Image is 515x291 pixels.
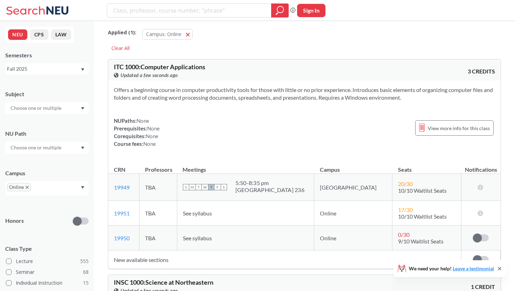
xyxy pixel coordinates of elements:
[108,43,133,54] div: Clear All
[177,159,314,174] th: Meetings
[314,159,392,174] th: Campus
[5,169,89,177] div: Campus
[139,159,177,174] th: Professors
[468,68,495,75] span: 3 CREDITS
[121,71,178,79] span: Updated a few seconds ago
[6,268,89,277] label: Seminar
[5,51,89,59] div: Semesters
[5,63,89,74] div: Fall 2025Dropdown arrow
[398,180,413,187] span: 20 / 30
[114,278,213,286] span: INSC 1000 : Science at Northeastern
[5,217,24,225] p: Honors
[5,181,89,196] div: OnlineX to remove pillDropdown arrow
[183,235,212,241] span: See syllabus
[409,266,494,271] span: We need your help!
[30,29,48,40] button: CPS
[114,63,205,71] span: ITC 1000 : Computer Applications
[276,6,284,15] svg: magnifying glass
[139,201,177,226] td: TBA
[114,166,125,173] div: CRN
[112,5,266,16] input: Class, professor, course number, "phrase"
[114,210,130,217] a: 19951
[398,238,444,244] span: 9/10 Waitlist Seats
[5,130,89,137] div: NU Path
[81,68,84,71] svg: Dropdown arrow
[392,159,461,174] th: Seats
[183,210,212,217] span: See syllabus
[461,159,501,174] th: Notifications
[114,235,130,241] a: 19950
[314,201,392,226] td: Online
[108,29,136,36] span: Applied ( 1 ):
[146,31,181,37] span: Campus: Online
[183,184,189,190] span: S
[114,86,495,101] section: Offers a beginning course in computer productivity tools for those with little or no prior experi...
[271,3,289,17] div: magnifying glass
[189,184,195,190] span: M
[398,231,410,238] span: 0 / 30
[83,279,89,287] span: 15
[143,141,156,147] span: None
[5,142,89,154] div: Dropdown arrow
[221,184,227,190] span: S
[142,29,193,40] button: Campus: Online
[208,184,214,190] span: T
[81,186,84,189] svg: Dropdown arrow
[7,183,31,191] span: OnlineX to remove pill
[471,283,495,291] span: 1 CREDIT
[26,186,29,189] svg: X to remove pill
[114,117,160,148] div: NUPaths: Prerequisites: Corequisites: Course fees:
[81,107,84,110] svg: Dropdown arrow
[8,29,27,40] button: NEU
[214,184,221,190] span: F
[5,245,89,253] span: Class Type
[235,179,304,186] div: 5:50 - 8:35 pm
[7,104,66,112] input: Choose one or multiple
[114,184,130,191] a: 19949
[235,186,304,193] div: [GEOGRAPHIC_DATA] 236
[398,213,447,220] span: 10/10 Waitlist Seats
[398,187,447,194] span: 10/10 Waitlist Seats
[147,125,160,132] span: None
[314,226,392,250] td: Online
[51,29,71,40] button: LAW
[428,124,490,133] span: View more info for this class
[139,174,177,201] td: TBA
[137,118,149,124] span: None
[83,268,89,276] span: 68
[7,143,66,152] input: Choose one or multiple
[6,278,89,288] label: Individual Instruction
[398,206,413,213] span: 17 / 30
[108,250,461,269] td: New available sections
[202,184,208,190] span: W
[81,147,84,149] svg: Dropdown arrow
[5,102,89,114] div: Dropdown arrow
[314,174,392,201] td: [GEOGRAPHIC_DATA]
[146,133,158,139] span: None
[6,257,89,266] label: Lecture
[195,184,202,190] span: T
[297,4,325,17] button: Sign In
[5,90,89,98] div: Subject
[80,257,89,265] span: 555
[7,65,80,73] div: Fall 2025
[453,265,494,271] a: Leave a testimonial
[139,226,177,250] td: TBA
